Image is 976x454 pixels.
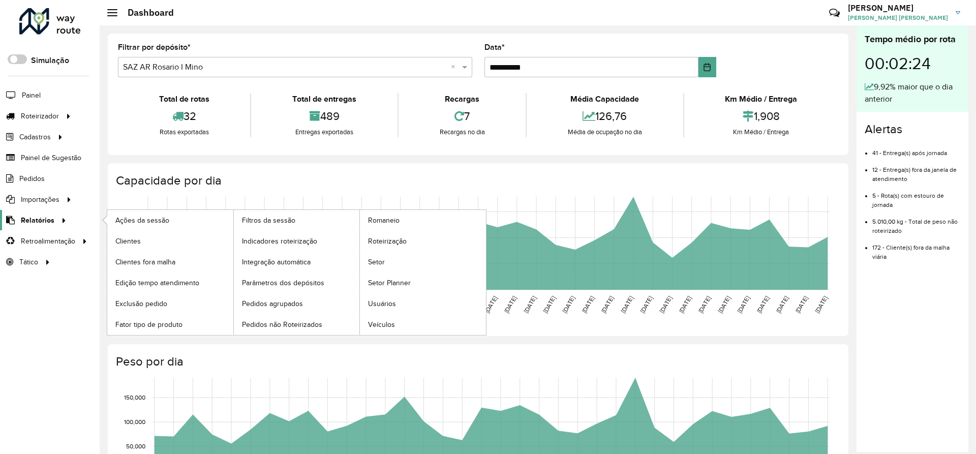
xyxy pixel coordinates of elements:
[120,127,248,137] div: Rotas exportadas
[107,273,233,293] a: Edição tempo atendimento
[620,295,634,314] text: [DATE]
[872,235,960,261] li: 172 - Cliente(s) fora da malha viária
[529,105,680,127] div: 126,76
[360,293,486,314] a: Usuários
[865,33,960,46] div: Tempo médio por rota
[234,314,360,335] a: Pedidos não Roteirizados
[21,153,81,163] span: Painel de Sugestão
[687,105,836,127] div: 1,908
[126,443,145,449] text: 50,000
[678,295,692,314] text: [DATE]
[115,319,182,330] span: Fator tipo de produto
[368,236,407,247] span: Roteirização
[115,257,175,267] span: Clientes fora malha
[717,295,731,314] text: [DATE]
[775,295,789,314] text: [DATE]
[360,273,486,293] a: Setor Planner
[115,215,169,226] span: Ações da sessão
[242,215,295,226] span: Filtros da sessão
[118,41,191,53] label: Filtrar por depósito
[368,278,411,288] span: Setor Planner
[639,295,654,314] text: [DATE]
[687,127,836,137] div: Km Médio / Entrega
[124,394,145,401] text: 150,000
[124,418,145,425] text: 100,000
[120,93,248,105] div: Total de rotas
[581,295,595,314] text: [DATE]
[865,81,960,105] div: 9,92% maior que o dia anterior
[697,295,712,314] text: [DATE]
[360,314,486,335] a: Veículos
[360,252,486,272] a: Setor
[242,236,317,247] span: Indicadores roteirização
[19,132,51,142] span: Cadastros
[234,210,360,230] a: Filtros da sessão
[865,46,960,81] div: 00:02:24
[242,257,311,267] span: Integração automática
[234,273,360,293] a: Parâmetros dos depósitos
[254,127,394,137] div: Entregas exportadas
[368,319,395,330] span: Veículos
[401,105,523,127] div: 7
[107,252,233,272] a: Clientes fora malha
[234,252,360,272] a: Integração automática
[451,61,460,73] span: Clear all
[123,208,139,215] text: 6,000
[368,298,396,309] span: Usuários
[19,173,45,184] span: Pedidos
[529,127,680,137] div: Média de ocupação no dia
[254,105,394,127] div: 489
[687,93,836,105] div: Km Médio / Entrega
[107,231,233,251] a: Clientes
[401,93,523,105] div: Recargas
[116,354,838,369] h4: Peso por dia
[814,295,829,314] text: [DATE]
[242,278,324,288] span: Parâmetros dos depósitos
[542,295,557,314] text: [DATE]
[22,90,41,101] span: Painel
[360,210,486,230] a: Romaneio
[31,54,69,67] label: Simulação
[368,215,400,226] span: Romaneio
[872,158,960,184] li: 12 - Entrega(s) fora da janela de atendimento
[794,295,809,314] text: [DATE]
[115,298,167,309] span: Exclusão pedido
[107,293,233,314] a: Exclusão pedido
[401,127,523,137] div: Recargas no dia
[254,93,394,105] div: Total de entregas
[865,122,960,137] h4: Alertas
[107,210,233,230] a: Ações da sessão
[755,295,770,314] text: [DATE]
[872,209,960,235] li: 5.010,00 kg - Total de peso não roteirizado
[503,295,517,314] text: [DATE]
[561,295,576,314] text: [DATE]
[21,215,54,226] span: Relatórios
[19,257,38,267] span: Tático
[529,93,680,105] div: Média Capacidade
[658,295,673,314] text: [DATE]
[115,236,141,247] span: Clientes
[120,105,248,127] div: 32
[368,257,385,267] span: Setor
[736,295,751,314] text: [DATE]
[848,3,948,13] h3: [PERSON_NAME]
[234,231,360,251] a: Indicadores roteirização
[21,194,59,205] span: Importações
[107,314,233,335] a: Fator tipo de produto
[234,293,360,314] a: Pedidos agrupados
[21,236,75,247] span: Retroalimentação
[600,295,615,314] text: [DATE]
[360,231,486,251] a: Roteirização
[21,111,59,122] span: Roteirizador
[872,141,960,158] li: 41 - Entrega(s) após jornada
[484,41,505,53] label: Data
[872,184,960,209] li: 5 - Rota(s) com estouro de jornada
[117,7,174,18] h2: Dashboard
[522,295,537,314] text: [DATE]
[242,319,322,330] span: Pedidos não Roteirizados
[116,173,838,188] h4: Capacidade por dia
[848,13,948,22] span: [PERSON_NAME] [PERSON_NAME]
[483,295,498,314] text: [DATE]
[823,2,845,24] a: Contato Rápido
[698,57,716,77] button: Choose Date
